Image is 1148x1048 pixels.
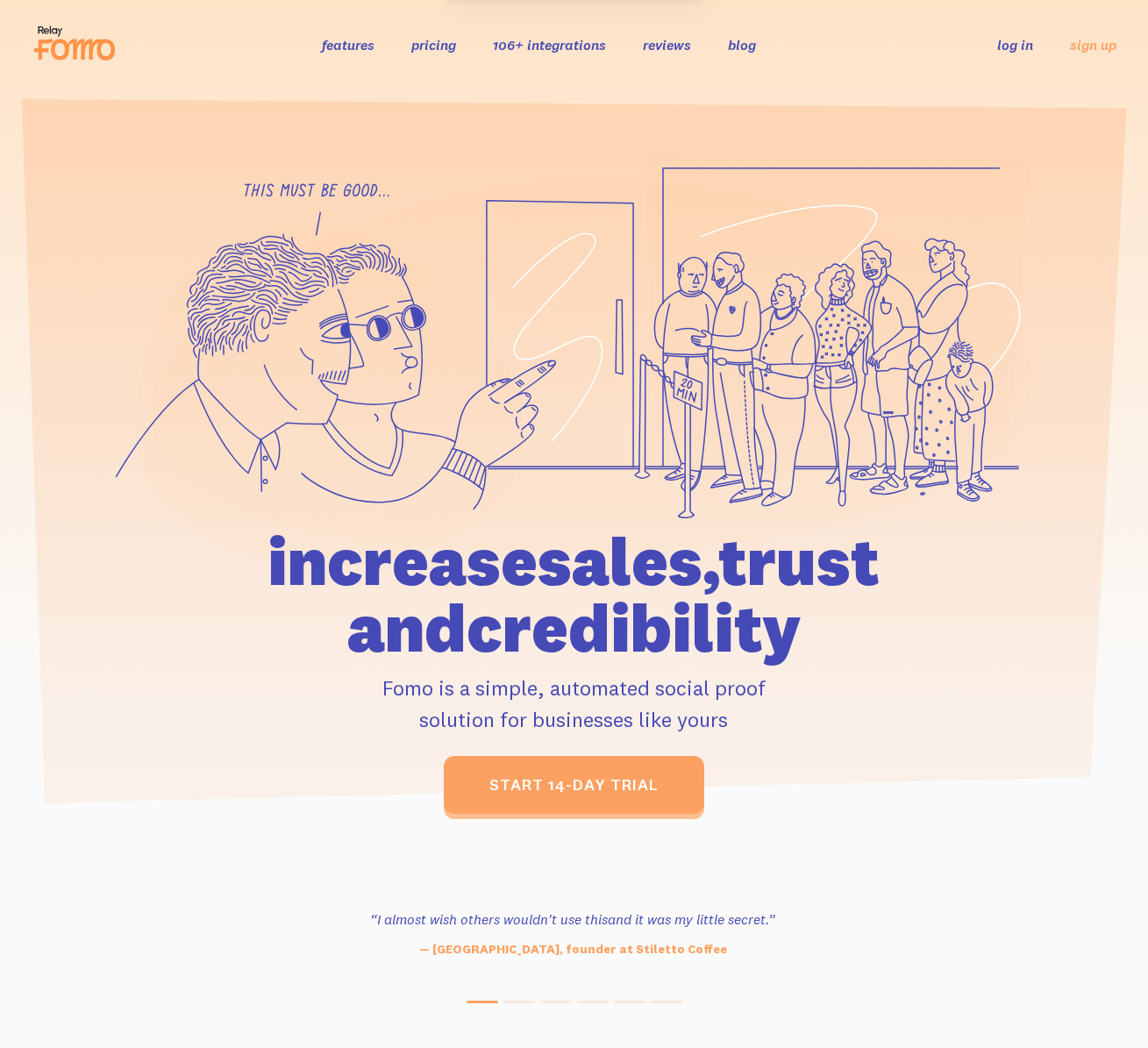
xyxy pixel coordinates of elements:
[643,36,691,53] a: reviews
[349,909,796,930] h3: “I almost wish others wouldn't use this and it was my little secret.”
[411,36,456,53] a: pricing
[322,36,374,53] a: features
[1070,36,1116,54] a: sign up
[728,36,756,53] a: blog
[194,528,954,661] h1: increase sales, trust and credibility
[194,672,954,735] p: Fomo is a simple, automated social proof solution for businesses like yours
[349,940,796,959] p: — [GEOGRAPHIC_DATA], founder at Stiletto Coffee
[444,756,704,814] a: start 14-day trial
[493,36,606,53] a: 106+ integrations
[997,36,1033,53] a: log in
